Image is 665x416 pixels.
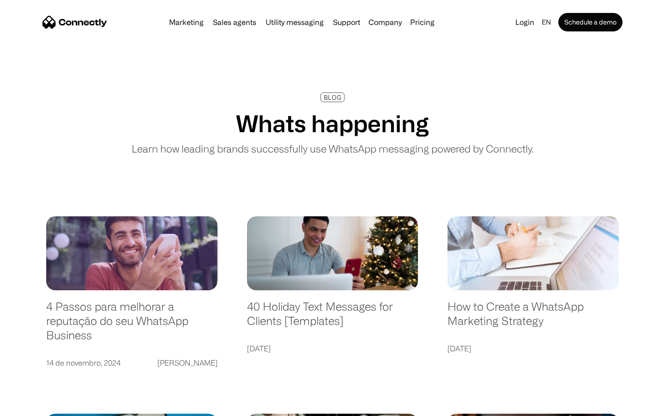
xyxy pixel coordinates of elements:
div: [DATE] [447,342,471,355]
div: 14 de novembro, 2024 [46,356,121,369]
a: Login [512,16,538,29]
a: How to Create a WhatsApp Marketing Strategy [447,300,619,337]
div: [PERSON_NAME] [157,356,218,369]
a: Schedule a demo [558,13,623,31]
p: Learn how leading brands successfully use WhatsApp messaging powered by Connectly. [132,141,533,156]
a: Pricing [406,18,438,26]
a: Utility messaging [262,18,327,26]
div: BLOG [324,94,341,101]
a: 4 Passos para melhorar a reputação do seu WhatsApp Business [46,300,218,351]
a: Support [329,18,364,26]
div: en [542,16,551,29]
a: Marketing [165,18,207,26]
a: 40 Holiday Text Messages for Clients [Templates] [247,300,418,337]
div: [DATE] [247,342,271,355]
h1: Whats happening [236,110,429,137]
div: Company [369,16,402,29]
a: Sales agents [209,18,260,26]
